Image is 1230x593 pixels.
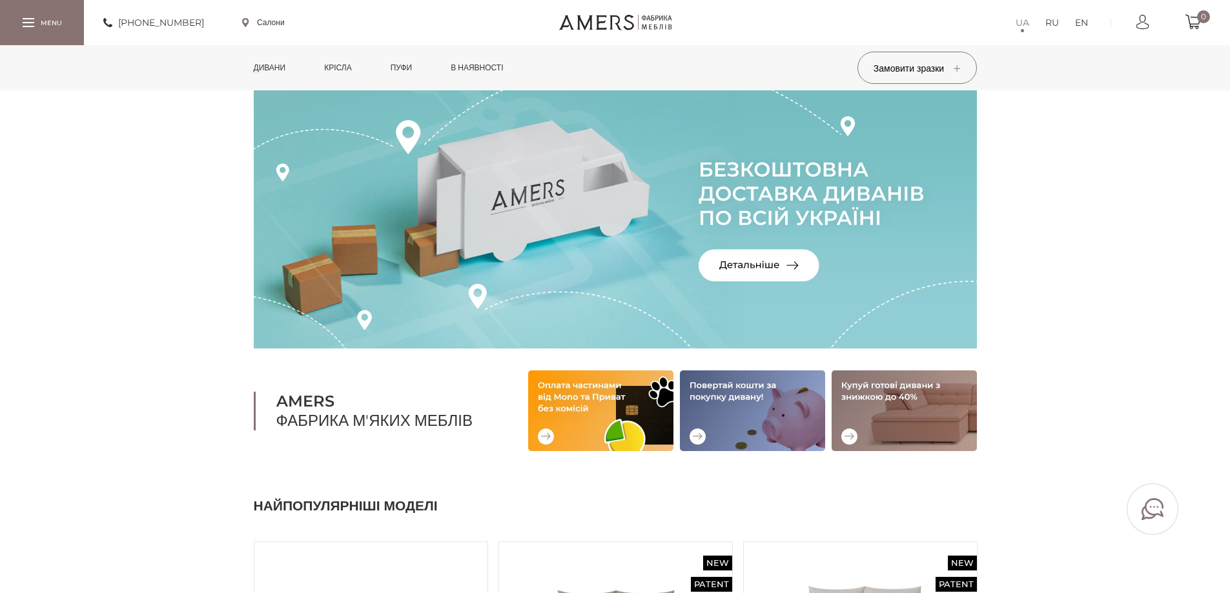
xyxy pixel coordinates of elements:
[1016,15,1029,30] a: UA
[1075,15,1088,30] a: EN
[874,63,960,74] span: Замовити зразки
[703,556,732,570] span: New
[244,45,296,90] a: Дивани
[314,45,361,90] a: Крісла
[254,392,496,430] h1: Фабрика м'яких меблів
[948,556,977,570] span: New
[680,370,825,451] img: Повертай кошти за покупку дивану
[381,45,422,90] a: Пуфи
[254,496,977,516] h2: Найпопулярніші моделі
[528,370,673,451] img: Оплата частинами від Mono та Приват без комісій
[441,45,513,90] a: в наявності
[1197,10,1210,23] span: 0
[857,52,977,84] button: Замовити зразки
[691,577,732,592] span: Patent
[103,15,204,30] a: [PHONE_NUMBER]
[1045,15,1059,30] a: RU
[276,392,496,411] b: AMERS
[936,577,977,592] span: Patent
[832,370,977,451] img: Купуй готові дивани зі знижкою до 40%
[242,17,285,28] a: Салони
